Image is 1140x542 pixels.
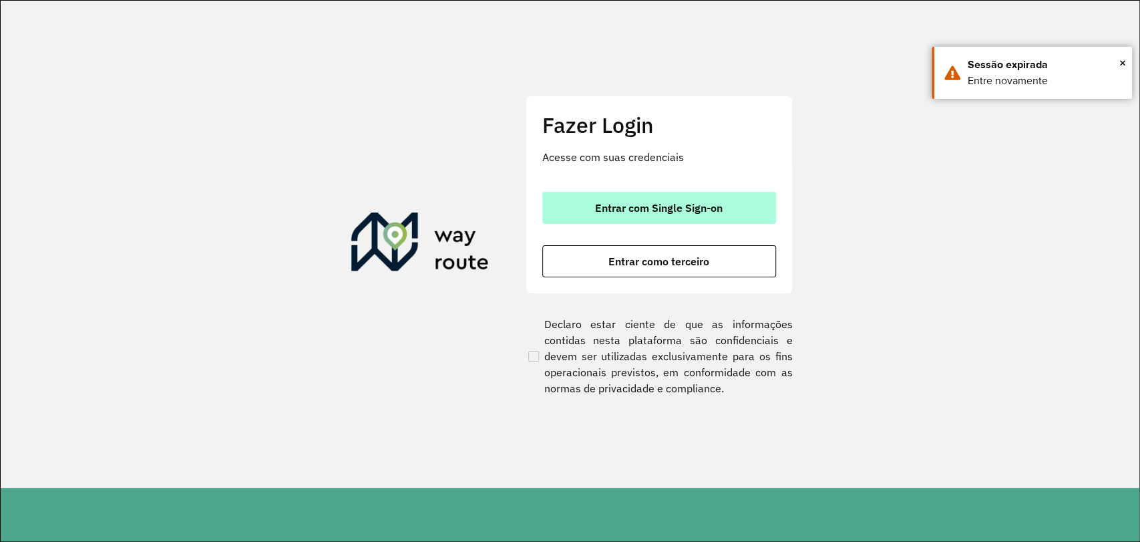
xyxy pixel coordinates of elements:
p: Acesse com suas credenciais [542,149,776,165]
span: × [1119,53,1126,73]
div: Sessão expirada [968,57,1122,73]
div: Entre novamente [968,73,1122,89]
img: Roteirizador AmbevTech [351,213,489,277]
label: Declaro estar ciente de que as informações contidas nesta plataforma são confidenciais e devem se... [526,316,793,396]
button: button [542,245,776,277]
button: button [542,192,776,224]
span: Entrar com Single Sign-on [595,202,723,213]
button: Close [1119,53,1126,73]
span: Entrar como terceiro [608,256,709,267]
h2: Fazer Login [542,112,776,138]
